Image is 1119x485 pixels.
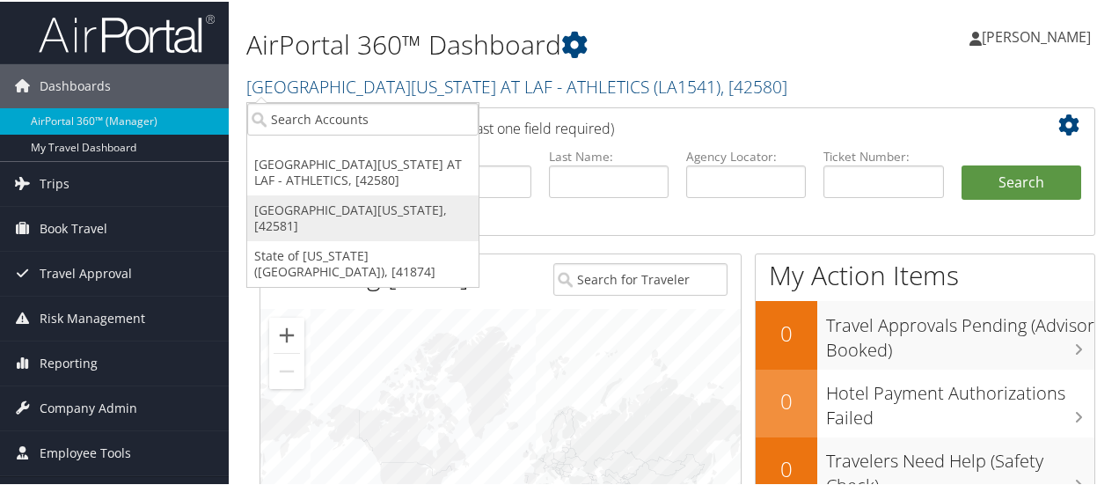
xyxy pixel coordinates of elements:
span: (at least one field required) [446,117,614,136]
span: Company Admin [40,385,137,429]
h2: 0 [756,452,817,482]
span: Book Travel [40,205,107,249]
a: 0Hotel Payment Authorizations Failed [756,368,1094,436]
h2: Airtinerary Lookup [274,109,1012,139]
img: airportal-logo.png [39,11,215,53]
h3: Hotel Payment Authorizations Failed [826,371,1094,429]
a: [GEOGRAPHIC_DATA][US_STATE], [42581] [247,194,479,239]
h3: Travel Approvals Pending (Advisor Booked) [826,303,1094,361]
span: ( LA1541 ) [654,73,720,97]
a: [GEOGRAPHIC_DATA][US_STATE] AT LAF - ATHLETICS, [42580] [247,148,479,194]
label: Ticket Number: [823,146,943,164]
input: Search for Traveler [553,261,727,294]
h1: My Action Items [756,255,1094,292]
button: Search [962,164,1081,199]
button: Zoom out [269,352,304,387]
span: Travel Approval [40,250,132,294]
label: Agency Locator: [686,146,806,164]
span: Employee Tools [40,430,131,474]
button: Zoom in [269,316,304,351]
span: Risk Management [40,295,145,339]
a: State of [US_STATE] ([GEOGRAPHIC_DATA]), [41874] [247,239,479,285]
label: Last Name: [549,146,669,164]
h2: 0 [756,317,817,347]
input: Search Accounts [247,101,479,134]
span: , [ 42580 ] [720,73,787,97]
span: Reporting [40,340,98,384]
a: [GEOGRAPHIC_DATA][US_STATE] AT LAF - ATHLETICS [246,73,787,97]
span: [PERSON_NAME] [982,26,1091,45]
h2: 0 [756,385,817,415]
a: 0Travel Approvals Pending (Advisor Booked) [756,299,1094,367]
span: Dashboards [40,62,111,107]
a: [PERSON_NAME] [969,9,1108,62]
span: Trips [40,160,69,204]
h1: AirPortal 360™ Dashboard [246,25,821,62]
